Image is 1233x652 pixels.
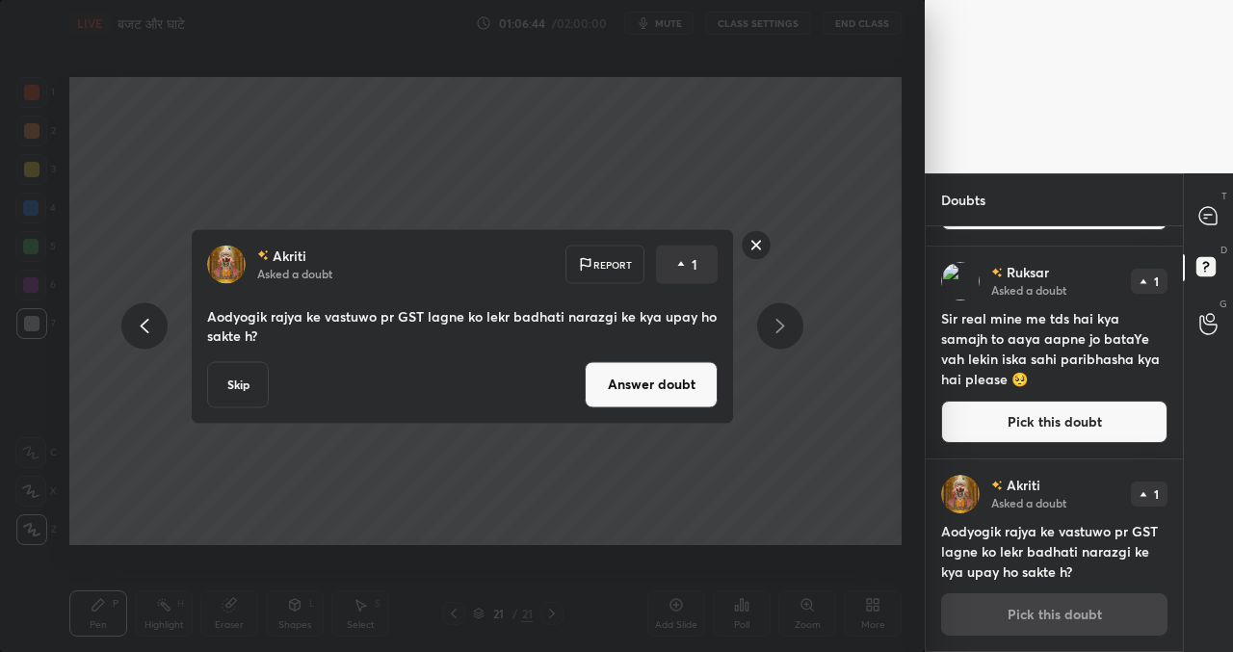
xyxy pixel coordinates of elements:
[991,495,1066,510] p: Asked a doubt
[941,262,980,300] img: 3
[585,361,718,407] button: Answer doubt
[1007,265,1049,280] p: Ruksar
[941,401,1167,443] button: Pick this doubt
[926,226,1183,652] div: grid
[257,265,332,280] p: Asked a doubt
[207,361,269,407] button: Skip
[207,306,718,345] p: Aodyogik rajya ke vastuwo pr GST lagne ko lekr badhati narazgi ke kya upay ho sakte h?
[1154,275,1159,287] p: 1
[941,308,1167,389] h4: Sir real mine me tds hai kya samajh to aaya aapne jo bataYe vah lekin iska sahi paribhasha kya ha...
[991,282,1066,298] p: Asked a doubt
[692,254,697,274] p: 1
[257,250,269,261] img: no-rating-badge.077c3623.svg
[207,245,246,283] img: 0a8da764af224b6dad66ff488135f72e.jpg
[1220,297,1227,311] p: G
[1154,488,1159,500] p: 1
[1221,189,1227,203] p: T
[1007,478,1040,493] p: Akriti
[941,475,980,513] img: 0a8da764af224b6dad66ff488135f72e.jpg
[991,481,1003,491] img: no-rating-badge.077c3623.svg
[991,268,1003,278] img: no-rating-badge.077c3623.svg
[1220,243,1227,257] p: D
[941,521,1167,582] h4: Aodyogik rajya ke vastuwo pr GST lagne ko lekr badhati narazgi ke kya upay ho sakte h?
[926,174,1001,225] p: Doubts
[565,245,644,283] div: Report
[273,248,306,263] p: Akriti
